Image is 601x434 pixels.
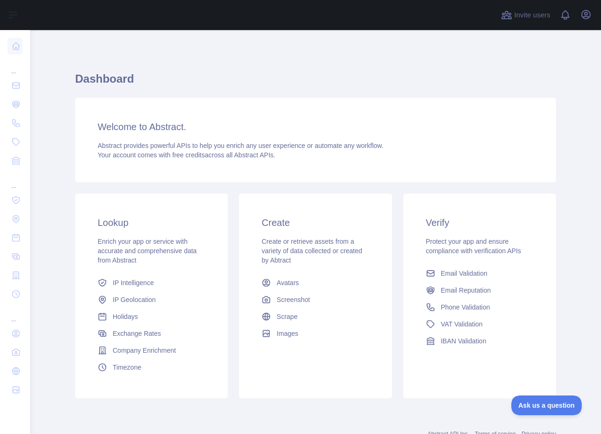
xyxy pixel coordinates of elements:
[113,363,141,372] span: Timezone
[441,336,486,346] span: IBAN Validation
[258,308,373,325] a: Scrape
[422,265,537,282] a: Email Validation
[277,312,297,321] span: Scrape
[277,295,310,304] span: Screenshot
[75,71,556,94] h1: Dashboard
[426,238,521,255] span: Protect your app and ensure compliance with verification APIs
[422,299,537,316] a: Phone Validation
[94,291,209,308] a: IP Geolocation
[113,295,156,304] span: IP Geolocation
[277,278,299,287] span: Avatars
[262,238,362,264] span: Create or retrieve assets from a variety of data collected or created by Abtract
[8,304,23,323] div: ...
[258,325,373,342] a: Images
[113,346,176,355] span: Company Enrichment
[94,325,209,342] a: Exchange Rates
[113,312,138,321] span: Holidays
[258,291,373,308] a: Screenshot
[422,316,537,333] a: VAT Validation
[511,395,582,415] iframe: Toggle Customer Support
[94,274,209,291] a: IP Intelligence
[8,171,23,190] div: ...
[94,342,209,359] a: Company Enrichment
[441,319,483,329] span: VAT Validation
[441,302,490,312] span: Phone Validation
[113,329,161,338] span: Exchange Rates
[277,329,298,338] span: Images
[514,10,550,21] span: Invite users
[98,151,275,159] span: Your account comes with across all Abstract APIs.
[94,359,209,376] a: Timezone
[426,216,533,229] h3: Verify
[422,282,537,299] a: Email Reputation
[113,278,154,287] span: IP Intelligence
[98,142,384,149] span: Abstract provides powerful APIs to help you enrich any user experience or automate any workflow.
[441,286,491,295] span: Email Reputation
[98,120,533,133] h3: Welcome to Abstract.
[258,274,373,291] a: Avatars
[172,151,205,159] span: free credits
[98,238,197,264] span: Enrich your app or service with accurate and comprehensive data from Abstract
[499,8,552,23] button: Invite users
[94,308,209,325] a: Holidays
[441,269,487,278] span: Email Validation
[262,216,369,229] h3: Create
[98,216,205,229] h3: Lookup
[422,333,537,349] a: IBAN Validation
[8,56,23,75] div: ...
